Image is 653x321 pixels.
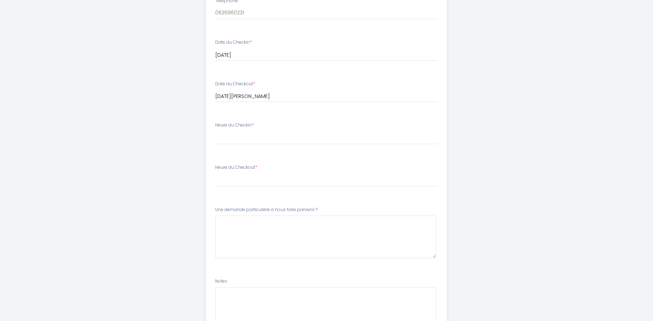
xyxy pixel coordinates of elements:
[215,206,318,213] label: Une demande particulière à nous faire parvenir ?
[215,122,254,129] label: Heure du Checkin
[215,164,257,171] label: Heure du Checkout
[215,39,252,46] label: Date du Checkin
[215,81,255,87] label: Date du Checkout
[215,278,227,285] label: Notes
